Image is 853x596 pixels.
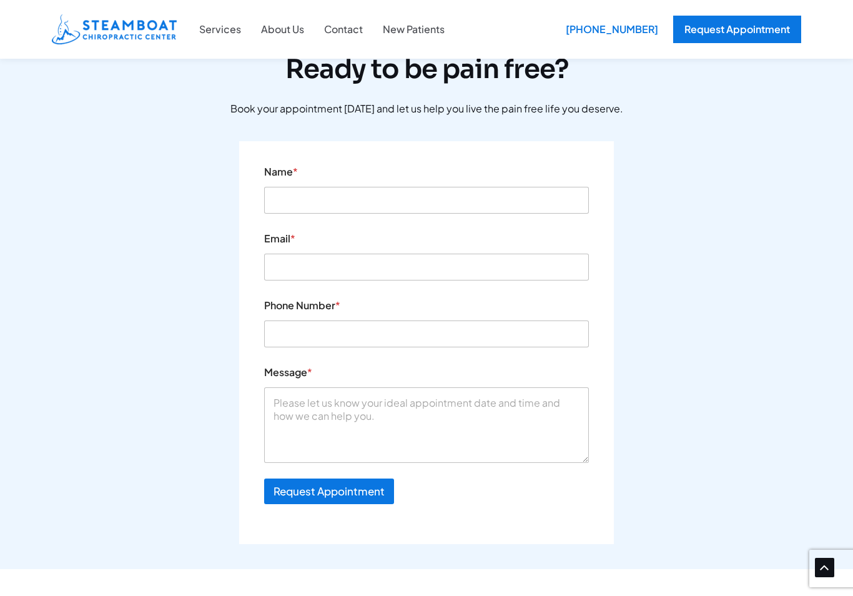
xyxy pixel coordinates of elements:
[251,21,314,37] a: About Us
[264,479,394,504] button: Request Appointment
[557,16,667,43] div: [PHONE_NUMBER]
[673,16,801,43] a: Request Appointment
[264,366,589,378] label: Message
[189,14,455,44] nav: Site Navigation
[264,232,589,244] label: Email
[373,21,455,37] a: New Patients
[189,21,251,37] a: Services
[264,166,589,177] label: Name
[25,101,828,117] p: Book your appointment [DATE] and let us help you live the pain free life you deserve.
[25,54,828,85] h2: Ready to be pain free?
[557,16,661,43] a: [PHONE_NUMBER]
[264,299,589,311] label: Phone Number
[314,21,373,37] a: Contact
[52,14,177,44] img: Steamboat Chiropractic Center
